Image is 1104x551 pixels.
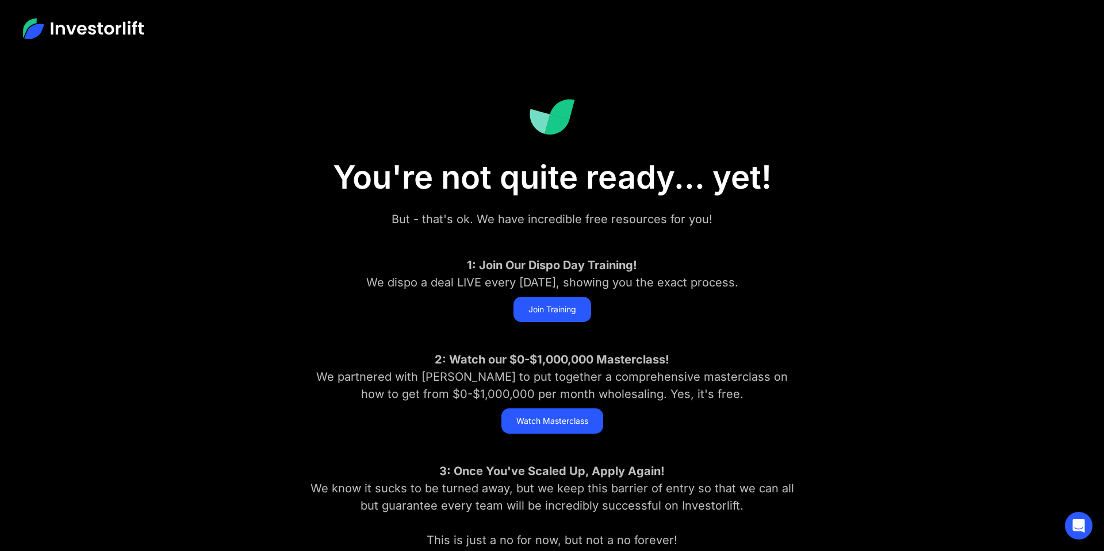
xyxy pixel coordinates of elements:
div: But - that's ok. We have incredible free resources for you! [305,211,799,228]
div: We partnered with [PERSON_NAME] to put together a comprehensive masterclass on how to get from $0... [305,351,799,403]
div: We dispo a deal LIVE every [DATE], showing you the exact process. [305,257,799,291]
strong: 1: Join Our Dispo Day Training! [467,258,637,272]
a: Join Training [513,297,591,322]
a: Watch Masterclass [501,408,603,434]
strong: 3: Once You've Scaled Up, Apply Again! [439,464,665,478]
img: Investorlift Dashboard [529,99,575,135]
div: Open Intercom Messenger [1065,512,1092,539]
strong: 2: Watch our $0-$1,000,000 Masterclass! [435,353,669,366]
h1: You're not quite ready... yet! [264,158,839,197]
